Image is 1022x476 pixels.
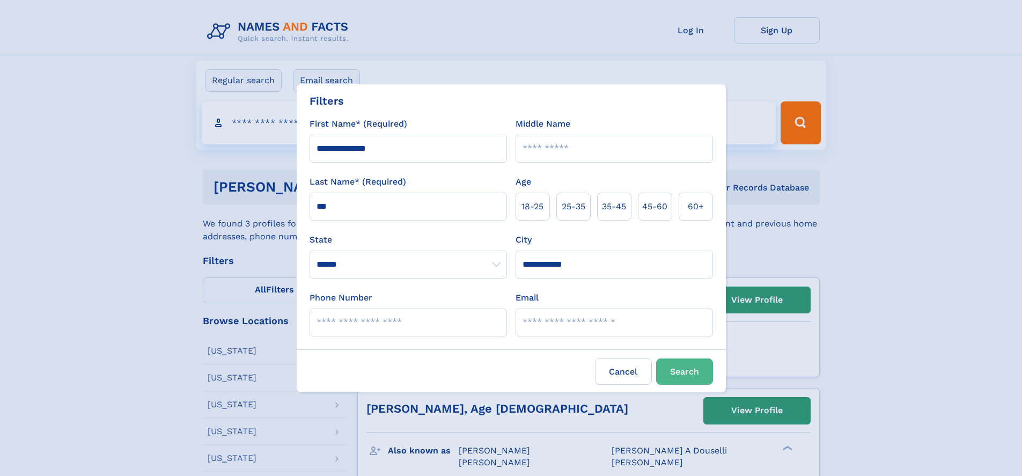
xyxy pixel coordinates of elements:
label: First Name* (Required) [310,118,407,130]
span: 35‑45 [602,200,626,213]
label: Age [516,175,531,188]
span: 60+ [688,200,704,213]
label: Last Name* (Required) [310,175,406,188]
label: Cancel [595,358,652,385]
label: State [310,233,507,246]
label: Email [516,291,539,304]
button: Search [656,358,713,385]
span: 18‑25 [521,200,543,213]
label: Phone Number [310,291,372,304]
span: 25‑35 [562,200,585,213]
div: Filters [310,93,344,109]
span: 45‑60 [642,200,667,213]
label: Middle Name [516,118,570,130]
label: City [516,233,532,246]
